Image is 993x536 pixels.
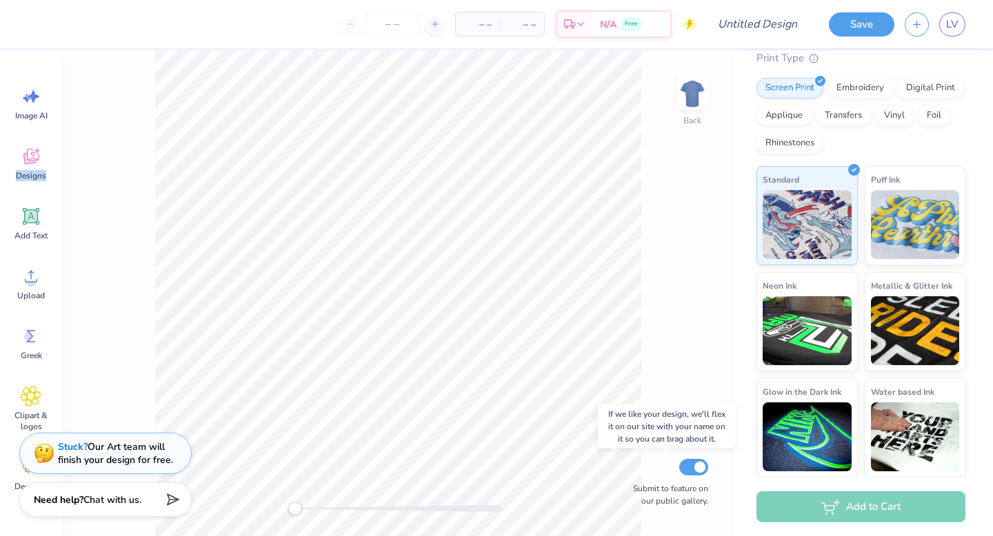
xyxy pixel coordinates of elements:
[58,440,88,453] strong: Stuck?
[683,114,701,127] div: Back
[16,170,46,181] span: Designs
[871,190,960,259] img: Puff Ink
[58,440,173,466] div: Our Art team will finish your design for free.
[871,172,900,187] span: Puff Ink
[763,190,852,259] img: Standard
[17,290,45,301] span: Upload
[939,12,965,37] a: LV
[756,50,965,66] div: Print Type
[625,482,708,507] label: Submit to feature on our public gallery.
[871,402,960,471] img: Water based Ink
[598,404,736,449] div: If we like your design, we'll flex it on our site with your name on it so you can brag about it.
[14,481,48,492] span: Decorate
[15,110,48,121] span: Image AI
[763,172,799,187] span: Standard
[871,384,934,399] span: Water based Ink
[288,502,302,515] div: Accessibility label
[756,133,823,154] div: Rhinestones
[34,493,83,506] strong: Need help?
[756,78,823,99] div: Screen Print
[756,105,812,126] div: Applique
[897,78,964,99] div: Digital Print
[871,296,960,365] img: Metallic & Glitter Ink
[946,17,959,32] span: LV
[707,10,808,38] input: Untitled Design
[21,350,42,361] span: Greek
[679,80,706,107] img: Back
[763,278,796,293] span: Neon Ink
[871,278,952,293] span: Metallic & Glitter Ink
[829,12,894,37] button: Save
[763,384,841,399] span: Glow in the Dark Ink
[508,17,536,32] span: – –
[600,17,616,32] span: N/A
[816,105,871,126] div: Transfers
[763,402,852,471] img: Glow in the Dark Ink
[763,296,852,365] img: Neon Ink
[625,19,638,29] span: Free
[365,12,419,37] input: – –
[827,78,893,99] div: Embroidery
[464,17,492,32] span: – –
[875,105,914,126] div: Vinyl
[14,230,48,241] span: Add Text
[8,410,54,432] span: Clipart & logos
[83,493,141,506] span: Chat with us.
[918,105,950,126] div: Foil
